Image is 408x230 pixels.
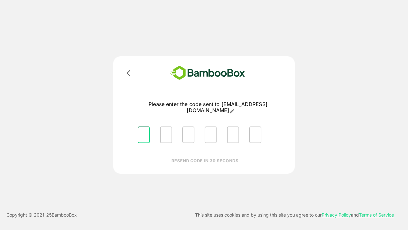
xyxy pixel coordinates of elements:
p: This site uses cookies and by using this site you agree to our and [195,211,394,219]
input: Please enter OTP character 5 [227,126,239,143]
input: Please enter OTP character 1 [138,126,150,143]
a: Terms of Service [359,212,394,218]
input: Please enter OTP character 4 [205,126,217,143]
input: Please enter OTP character 3 [182,126,194,143]
p: Copyright © 2021- 25 BambooBox [6,211,77,219]
input: Please enter OTP character 6 [249,126,261,143]
img: bamboobox [161,64,254,82]
p: Please enter the code sent to [EMAIL_ADDRESS][DOMAIN_NAME] [133,101,283,114]
input: Please enter OTP character 2 [160,126,172,143]
a: Privacy Policy [322,212,351,218]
